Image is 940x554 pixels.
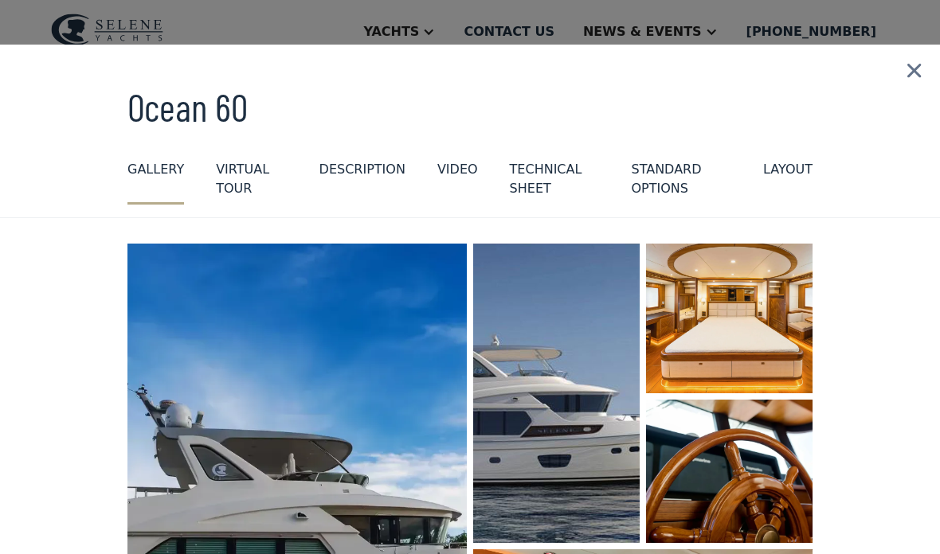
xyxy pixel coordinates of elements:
[646,244,813,393] a: open lightbox
[473,244,640,543] a: open lightbox
[632,160,732,205] a: standard options
[763,160,813,205] a: layout
[763,160,813,179] div: layout
[632,160,732,198] div: standard options
[216,160,287,198] div: virtual tour
[319,160,405,205] a: DESCRIPTION
[473,244,640,543] img: Best long-range trawler yacht with a sleek design, spacious flybridge, and luxury features cruisi...
[646,400,813,543] a: open lightbox
[216,160,287,205] a: virtual tour
[437,160,478,179] div: VIDEO
[127,160,184,179] div: GALLERY
[437,160,478,205] a: VIDEO
[319,160,405,179] div: DESCRIPTION
[127,160,184,205] a: GALLERY
[510,160,600,205] a: Technical sheet
[510,160,600,198] div: Technical sheet
[127,86,813,128] h3: Ocean 60
[888,45,940,97] img: icon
